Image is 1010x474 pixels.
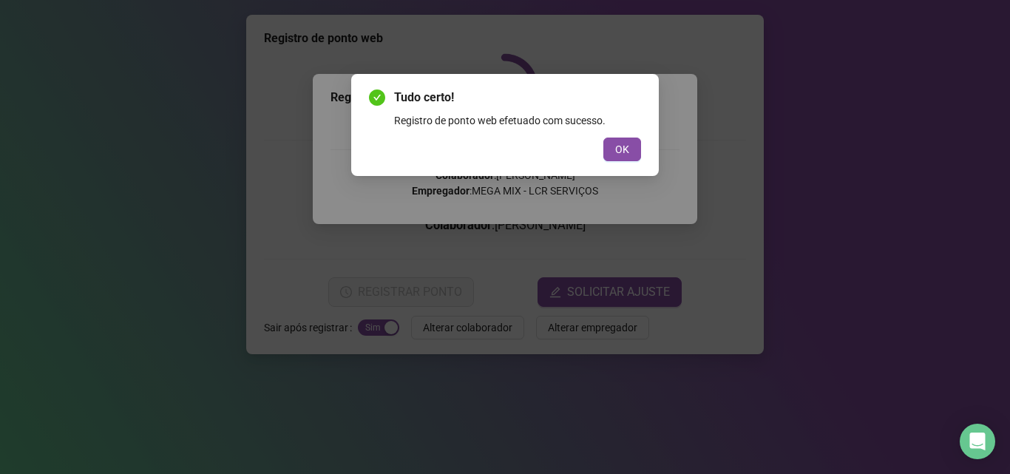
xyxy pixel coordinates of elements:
div: Open Intercom Messenger [960,424,995,459]
div: Registro de ponto web efetuado com sucesso. [394,112,641,129]
span: OK [615,141,629,158]
button: OK [603,138,641,161]
span: check-circle [369,89,385,106]
span: Tudo certo! [394,89,641,106]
